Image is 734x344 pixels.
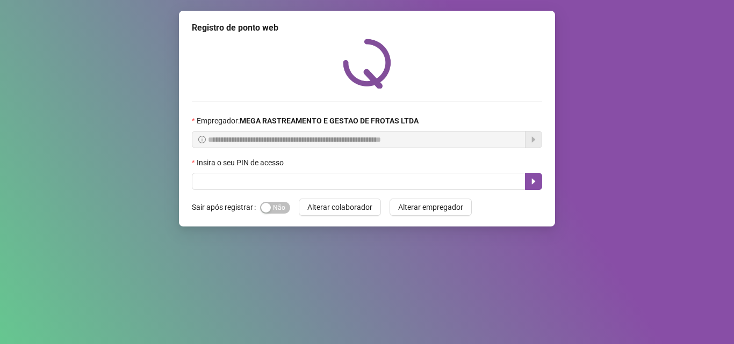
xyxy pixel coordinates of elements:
[390,199,472,216] button: Alterar empregador
[398,201,463,213] span: Alterar empregador
[197,115,419,127] span: Empregador :
[529,177,538,186] span: caret-right
[192,157,291,169] label: Insira o seu PIN de acesso
[192,21,542,34] div: Registro de ponto web
[192,199,260,216] label: Sair após registrar
[240,116,419,125] strong: MEGA RASTREAMENTO E GESTAO DE FROTAS LTDA
[307,201,372,213] span: Alterar colaborador
[343,39,391,89] img: QRPoint
[198,136,206,143] span: info-circle
[299,199,381,216] button: Alterar colaborador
